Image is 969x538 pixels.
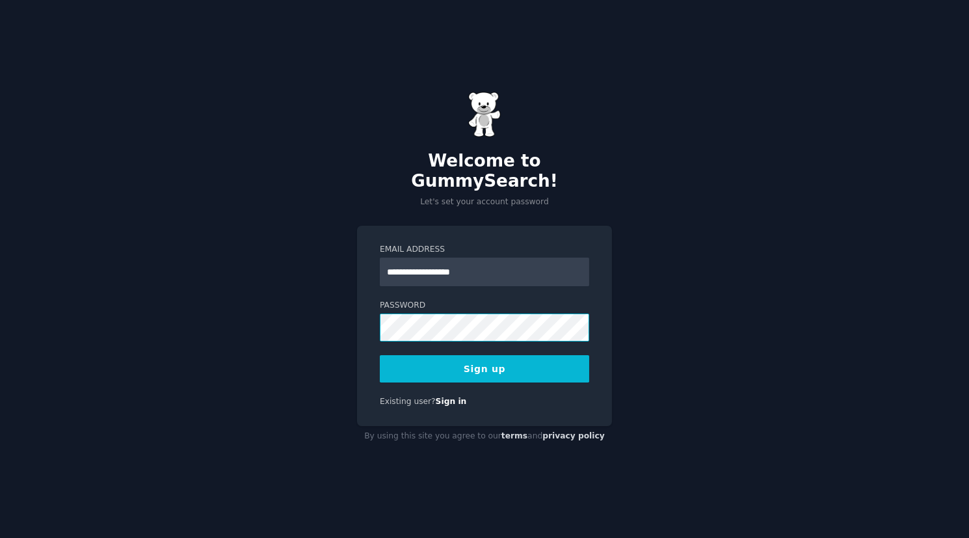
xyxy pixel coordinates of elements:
a: terms [501,431,527,440]
a: privacy policy [542,431,605,440]
h2: Welcome to GummySearch! [357,151,612,192]
a: Sign in [436,397,467,406]
div: By using this site you agree to our and [357,426,612,447]
img: Gummy Bear [468,92,501,137]
button: Sign up [380,355,589,383]
p: Let's set your account password [357,196,612,208]
label: Email Address [380,244,589,256]
span: Existing user? [380,397,436,406]
label: Password [380,300,589,312]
